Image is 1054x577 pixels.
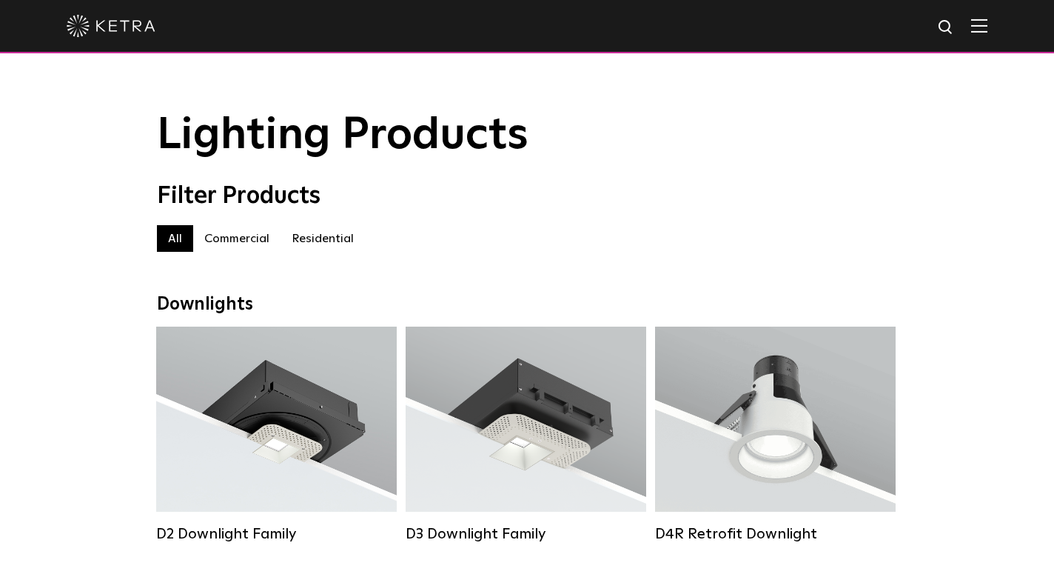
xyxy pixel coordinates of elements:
[157,113,528,158] span: Lighting Products
[655,525,896,543] div: D4R Retrofit Downlight
[156,525,397,543] div: D2 Downlight Family
[67,15,155,37] img: ketra-logo-2019-white
[937,19,956,37] img: search icon
[281,225,365,252] label: Residential
[406,327,646,541] a: D3 Downlight Family Lumen Output:700 / 900 / 1100Colors:White / Black / Silver / Bronze / Paintab...
[406,525,646,543] div: D3 Downlight Family
[655,327,896,541] a: D4R Retrofit Downlight Lumen Output:800Colors:White / BlackBeam Angles:15° / 25° / 40° / 60°Watta...
[193,225,281,252] label: Commercial
[156,327,397,541] a: D2 Downlight Family Lumen Output:1200Colors:White / Black / Gloss Black / Silver / Bronze / Silve...
[157,294,897,316] div: Downlights
[157,225,193,252] label: All
[971,19,987,33] img: Hamburger%20Nav.svg
[157,182,897,210] div: Filter Products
